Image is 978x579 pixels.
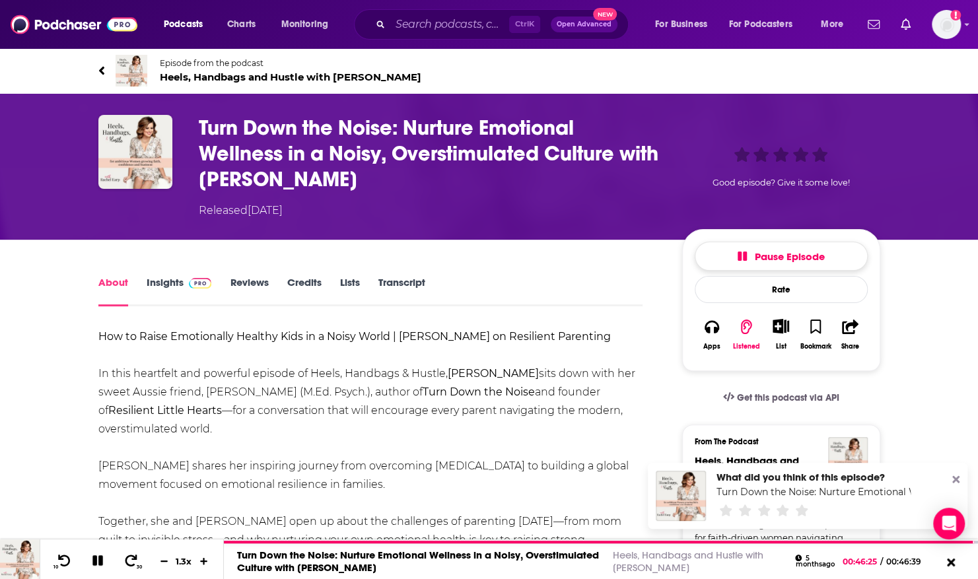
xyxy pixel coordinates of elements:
[51,553,76,570] button: 10
[795,555,835,568] div: 5 months ago
[390,14,509,35] input: Search podcasts, credits, & more...
[98,55,880,86] a: Heels, Handbags and Hustle with RachelEpisode from the podcastHeels, Handbags and Hustle with [PE...
[98,330,611,343] strong: How to Raise Emotionally Healthy Kids in a Noisy World | [PERSON_NAME] on Resilient Parenting
[812,14,860,35] button: open menu
[841,343,859,351] div: Share
[287,276,321,306] a: Credits
[763,310,798,358] div: Show More ButtonList
[776,342,786,351] div: List
[613,549,763,574] a: Heels, Handbags and Hustle with [PERSON_NAME]
[164,15,203,34] span: Podcasts
[137,564,142,570] span: 30
[767,319,794,333] button: Show More Button
[695,276,868,303] div: Rate
[557,21,611,28] span: Open Advanced
[729,15,792,34] span: For Podcasters
[227,15,256,34] span: Charts
[367,9,641,40] div: Search podcasts, credits, & more...
[800,343,831,351] div: Bookmark
[98,115,172,189] img: Turn Down the Noise: Nurture Emotional Wellness in a Noisy, Overstimulated Culture with Sarah Boyd
[155,14,220,35] button: open menu
[160,58,421,68] span: Episode from the podcast
[98,276,128,306] a: About
[950,10,961,20] svg: Add a profile image
[738,250,825,263] span: Pause Episode
[281,15,328,34] span: Monitoring
[713,178,850,187] span: Good episode? Give it some love!
[237,549,599,574] a: Turn Down the Noise: Nurture Emotional Wellness in a Noisy, Overstimulated Culture with [PERSON_N...
[862,13,885,36] a: Show notifications dropdown
[828,437,868,477] img: Heels, Handbags and Hustle with Rachel
[655,15,707,34] span: For Business
[821,15,843,34] span: More
[423,386,535,398] strong: Turn Down the Noise
[378,276,425,306] a: Transcript
[147,276,212,306] a: InsightsPodchaser Pro
[695,242,868,271] button: Pause Episode
[703,343,720,351] div: Apps
[932,10,961,39] span: Logged in as ShellB
[189,278,212,289] img: Podchaser Pro
[646,14,724,35] button: open menu
[116,55,147,86] img: Heels, Handbags and Hustle with Rachel
[219,14,263,35] a: Charts
[199,203,283,219] div: Released [DATE]
[720,14,812,35] button: open menu
[272,14,345,35] button: open menu
[695,437,857,446] h3: From The Podcast
[798,310,833,358] button: Bookmark
[843,557,880,566] span: 00:46:25
[656,471,706,521] img: Turn Down the Noise: Nurture Emotional Wellness in a Noisy, Overstimulated Culture with Sarah Boyd
[932,10,961,39] img: User Profile
[230,276,268,306] a: Reviews
[509,16,540,33] span: Ctrl K
[551,17,617,32] button: Open AdvancedNew
[729,310,763,358] button: Listened
[695,454,799,492] span: Heels, Handbags and Hustle with [PERSON_NAME]
[199,115,661,192] h1: Turn Down the Noise: Nurture Emotional Wellness in a Noisy, Overstimulated Culture with Sarah Boyd
[895,13,916,36] a: Show notifications dropdown
[339,276,359,306] a: Lists
[120,553,145,570] button: 30
[108,404,222,417] strong: Resilient Little Hearts
[833,310,867,358] button: Share
[736,392,839,403] span: Get this podcast via API
[160,71,421,83] span: Heels, Handbags and Hustle with [PERSON_NAME]
[695,310,729,358] button: Apps
[53,564,58,570] span: 10
[716,471,911,483] div: What did you think of this episode?
[593,8,617,20] span: New
[883,557,934,566] span: 00:46:39
[11,12,137,37] img: Podchaser - Follow, Share and Rate Podcasts
[932,10,961,39] button: Show profile menu
[933,508,965,539] div: Open Intercom Messenger
[713,382,850,414] a: Get this podcast via API
[173,556,195,566] div: 1.3 x
[695,454,799,492] a: Heels, Handbags and Hustle with Rachel
[448,367,539,380] strong: [PERSON_NAME]
[880,557,883,566] span: /
[733,343,760,351] div: Listened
